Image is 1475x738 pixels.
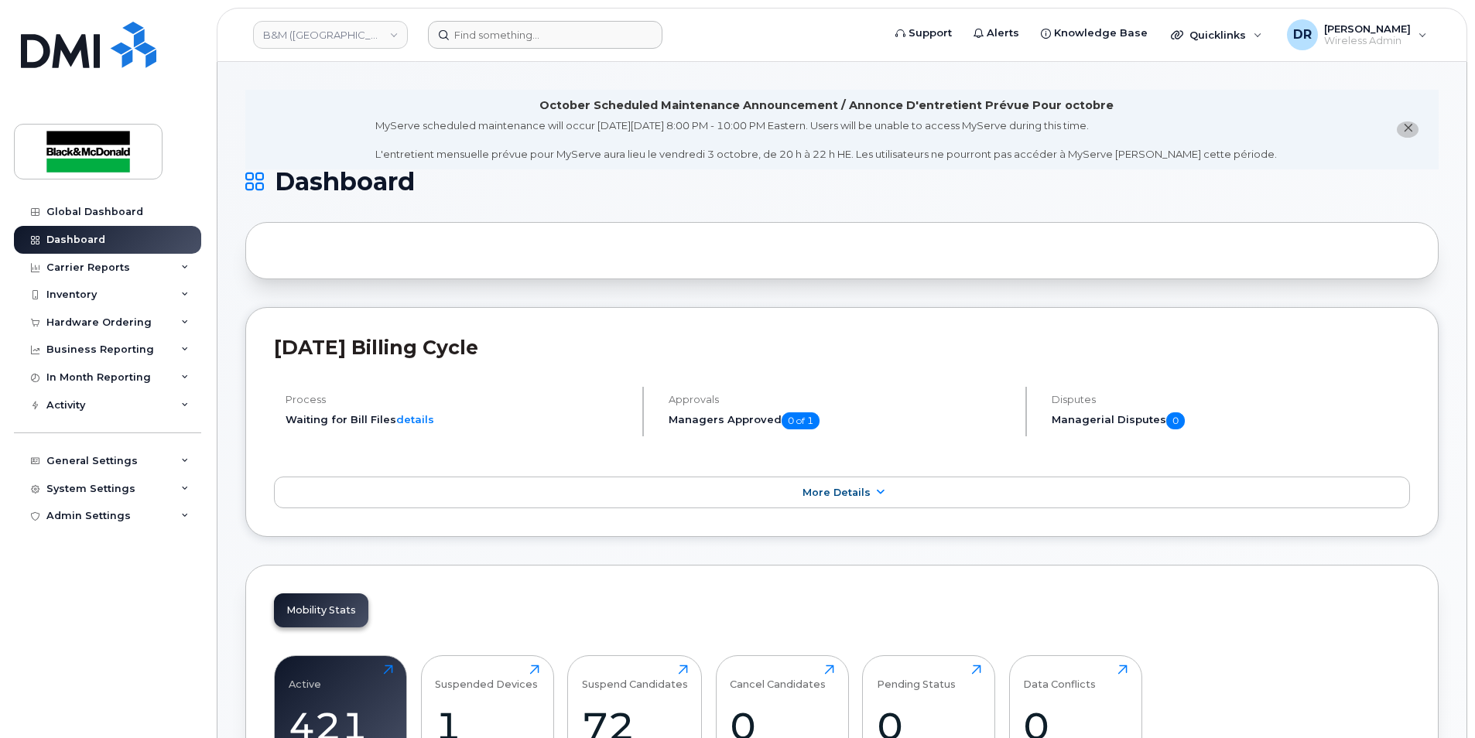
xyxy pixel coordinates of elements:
div: Active [289,665,321,690]
div: Pending Status [877,665,956,690]
h4: Approvals [669,394,1012,405]
h4: Disputes [1052,394,1410,405]
li: Waiting for Bill Files [286,412,629,427]
span: Dashboard [275,170,415,193]
div: Cancel Candidates [730,665,826,690]
a: details [396,413,434,425]
h2: [DATE] Billing Cycle [274,336,1410,359]
span: 0 [1166,412,1185,429]
span: More Details [803,487,871,498]
button: close notification [1397,121,1419,138]
div: October Scheduled Maintenance Announcement / Annonce D'entretient Prévue Pour octobre [539,97,1114,114]
div: MyServe scheduled maintenance will occur [DATE][DATE] 8:00 PM - 10:00 PM Eastern. Users will be u... [375,118,1277,162]
div: Suspended Devices [435,665,538,690]
h5: Managers Approved [669,412,1012,429]
h4: Process [286,394,629,405]
span: 0 of 1 [782,412,820,429]
h5: Managerial Disputes [1052,412,1410,429]
div: Suspend Candidates [582,665,688,690]
div: Data Conflicts [1023,665,1096,690]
